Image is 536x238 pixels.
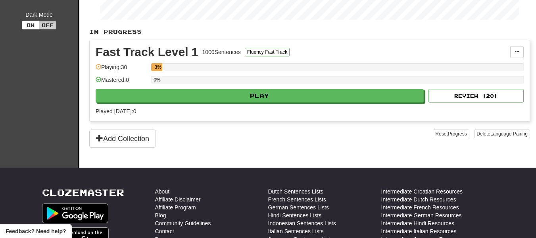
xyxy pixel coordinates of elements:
div: Fast Track Level 1 [96,46,198,58]
a: Intermediate German Resources [381,211,462,219]
div: 1000 Sentences [202,48,241,56]
div: Dark Mode [6,11,72,19]
a: Hindi Sentences Lists [268,211,322,219]
div: 3% [154,63,162,71]
span: Played [DATE]: 0 [96,108,136,114]
a: Clozemaster [42,188,124,197]
a: Contact [155,227,174,235]
button: Off [39,21,56,29]
button: DeleteLanguage Pairing [474,130,530,138]
a: French Sentences Lists [268,195,326,203]
a: Community Guidelines [155,219,211,227]
a: Intermediate Dutch Resources [381,195,456,203]
p: In Progress [89,28,530,36]
button: Fluency Fast Track [245,48,290,56]
button: Review (20) [428,89,524,103]
a: Affiliate Program [155,203,196,211]
a: About [155,188,170,195]
a: Blog [155,211,166,219]
div: Mastered: 0 [96,76,147,89]
button: ResetProgress [433,130,469,138]
a: Indonesian Sentences Lists [268,219,336,227]
a: Intermediate Hindi Resources [381,219,454,227]
img: Get it on Google Play [42,203,109,223]
span: Progress [448,131,467,137]
button: Add Collection [89,130,156,148]
a: Dutch Sentences Lists [268,188,323,195]
div: Playing: 30 [96,63,147,76]
a: German Sentences Lists [268,203,329,211]
span: Open feedback widget [6,227,66,235]
button: On [22,21,39,29]
a: Intermediate Italian Resources [381,227,457,235]
a: Intermediate Croatian Resources [381,188,463,195]
a: Intermediate French Resources [381,203,459,211]
a: Affiliate Disclaimer [155,195,201,203]
span: Language Pairing [490,131,528,137]
button: Play [96,89,424,103]
a: Italian Sentences Lists [268,227,324,235]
